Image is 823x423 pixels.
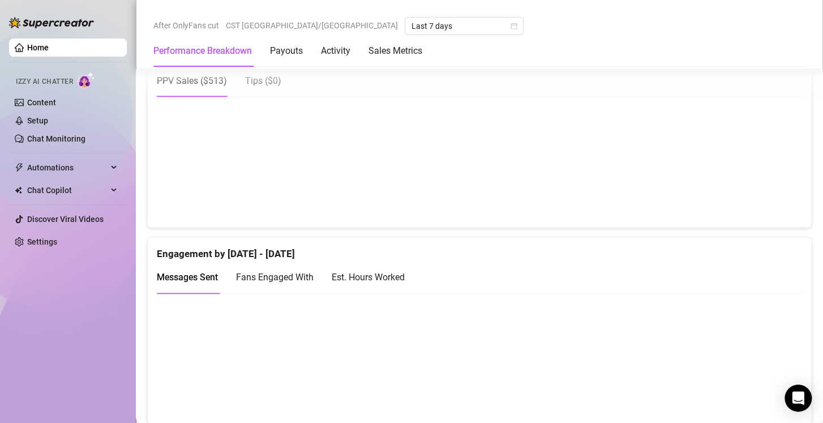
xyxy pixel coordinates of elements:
a: Home [27,43,49,52]
div: Open Intercom Messenger [785,384,812,412]
span: After OnlyFans cut [153,17,219,34]
span: Chat Copilot [27,181,108,199]
a: Discover Viral Videos [27,215,104,224]
div: Activity [321,44,350,58]
div: Performance Breakdown [153,44,252,58]
img: Chat Copilot [15,186,22,194]
span: Izzy AI Chatter [16,76,73,87]
span: Automations [27,159,108,177]
span: thunderbolt [15,163,24,172]
div: Payouts [270,44,303,58]
div: Est. Hours Worked [332,270,405,284]
span: Last 7 days [411,18,517,35]
span: PPV Sales ( $513 ) [157,75,227,86]
img: logo-BBDzfeDw.svg [9,17,94,28]
a: Setup [27,116,48,125]
span: CST [GEOGRAPHIC_DATA]/[GEOGRAPHIC_DATA] [226,17,398,34]
span: calendar [511,23,517,29]
div: Engagement by [DATE] - [DATE] [157,237,802,262]
span: Fans Engaged With [236,272,314,283]
a: Content [27,98,56,107]
img: AI Chatter [78,72,95,88]
span: Messages Sent [157,272,218,283]
a: Settings [27,237,57,246]
div: Sales Metrics [368,44,422,58]
span: Tips ( $0 ) [245,75,281,86]
a: Chat Monitoring [27,134,85,143]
